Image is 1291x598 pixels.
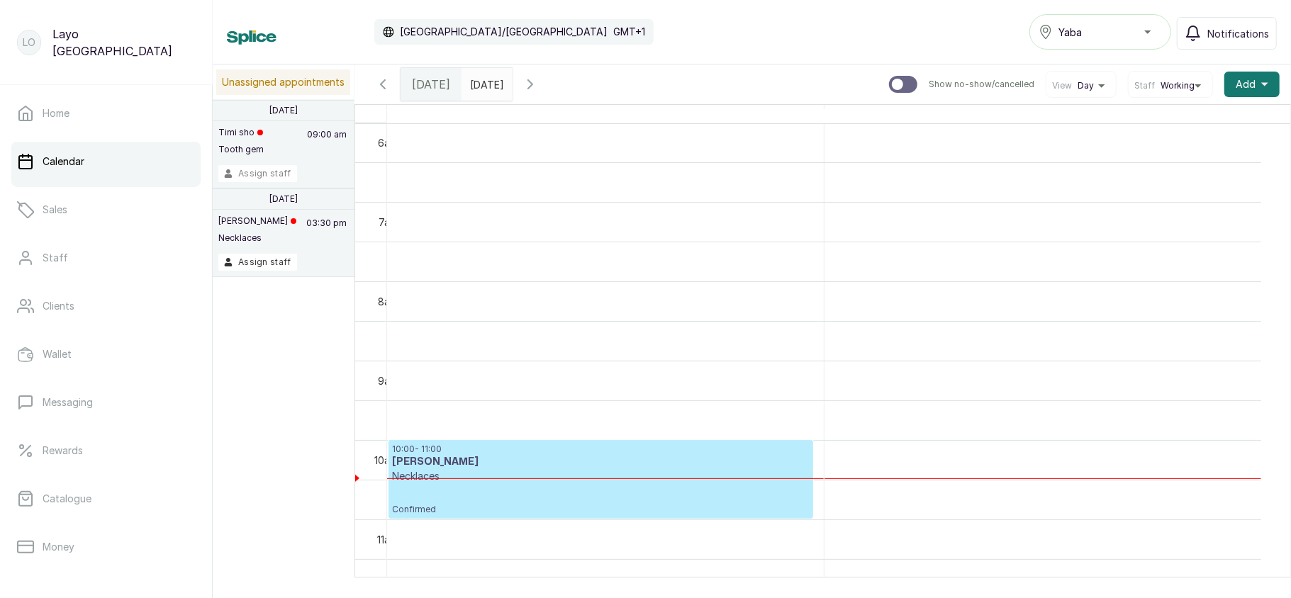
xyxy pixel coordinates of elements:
p: LO [23,35,35,50]
p: Calendar [43,154,84,169]
p: [GEOGRAPHIC_DATA]/[GEOGRAPHIC_DATA] [400,25,608,39]
p: Unassigned appointments [216,69,350,95]
p: 09:00 am [305,127,349,165]
p: Money [43,540,74,554]
span: [PERSON_NAME] [1000,105,1086,123]
span: View [1052,80,1072,91]
button: Add [1224,72,1280,97]
p: Layo [GEOGRAPHIC_DATA] [52,26,195,60]
button: Notifications [1177,17,1277,50]
div: 7am [376,215,401,230]
span: Working [1161,80,1195,91]
p: Catalogue [43,492,91,506]
div: 10am [371,453,401,468]
p: Tooth gem [218,144,264,155]
span: Yaba [1058,25,1082,40]
a: Rewards [11,431,201,470]
button: StaffWorking [1134,80,1207,91]
p: Necklaces [392,469,810,483]
div: 8am [375,294,401,309]
p: Home [43,106,69,120]
span: Notifications [1207,26,1269,41]
a: Messaging [11,383,201,422]
span: Day [1078,80,1094,91]
div: 9am [375,373,401,388]
a: Catalogue [11,479,201,519]
a: Calendar [11,142,201,181]
p: [DATE] [269,105,298,116]
a: Staff [11,238,201,278]
a: Money [11,527,201,567]
p: Wallet [43,347,72,361]
a: Sales [11,190,201,230]
h3: [PERSON_NAME] [392,455,810,469]
p: GMT+1 [613,25,645,39]
p: [PERSON_NAME] [218,215,296,227]
button: Assign staff [218,254,297,271]
p: Clients [43,299,74,313]
p: Rewards [43,444,83,458]
button: Yaba [1029,14,1171,50]
div: 6am [375,135,401,150]
button: Assign staff [218,165,297,182]
span: Staff [1134,80,1155,91]
p: Necklaces [218,232,296,244]
a: Home [11,94,201,133]
a: Clients [11,286,201,326]
p: Show no-show/cancelled [929,79,1034,90]
div: [DATE] [401,68,462,101]
p: Messaging [43,395,93,410]
span: Timi [593,105,618,123]
p: Timi sho [218,127,264,138]
p: [DATE] [269,193,298,205]
p: 10:00 - 11:00 [392,444,810,455]
p: Sales [43,203,67,217]
button: ViewDay [1052,80,1110,91]
p: Confirmed [392,483,810,515]
a: Wallet [11,334,201,374]
p: Staff [43,251,68,265]
div: 11am [374,532,401,547]
span: Add [1236,77,1256,91]
p: 03:30 pm [304,215,349,254]
span: [DATE] [412,76,450,93]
